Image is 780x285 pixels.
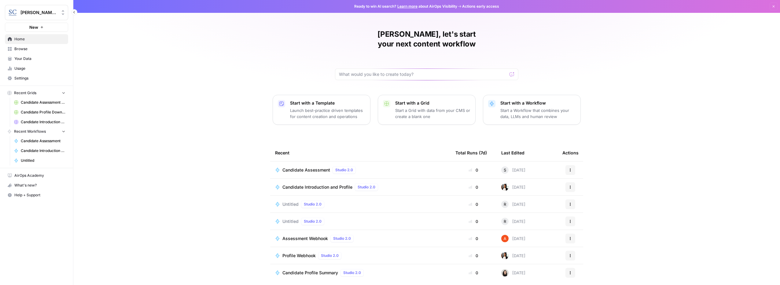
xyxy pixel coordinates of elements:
[282,253,316,259] span: Profile Webhook
[354,4,457,9] span: Ready to win AI search? about AirOps Visibility
[29,24,38,30] span: New
[5,5,68,20] button: Workspace: Stanton Chase Nashville
[504,167,506,173] span: S
[282,201,299,207] span: Untitled
[11,107,68,117] a: Candidate Profile Download Sheet
[378,95,476,125] button: Start with a GridStart a Grid with data from your CMS or create a blank one
[290,107,365,120] p: Launch best-practice driven templates for content creation and operations
[5,23,68,32] button: New
[455,201,491,207] div: 0
[501,252,509,259] img: xqjo96fmx1yk2e67jao8cdkou4un
[14,90,36,96] span: Recent Grids
[483,95,581,125] button: Start with a WorkflowStart a Workflow that combines your data, LLMs and human review
[275,252,446,259] a: Profile WebhookStudio 2.0
[275,201,446,208] a: UntitledStudio 2.0
[304,219,322,224] span: Studio 2.0
[20,9,57,16] span: [PERSON_NAME] [GEOGRAPHIC_DATA]
[335,167,353,173] span: Studio 2.0
[282,167,330,173] span: Candidate Assessment
[455,218,491,224] div: 0
[275,166,446,174] a: Candidate AssessmentStudio 2.0
[501,269,525,276] div: [DATE]
[5,44,68,54] a: Browse
[14,56,65,61] span: Your Data
[5,190,68,200] button: Help + Support
[501,166,525,174] div: [DATE]
[5,88,68,98] button: Recent Grids
[455,270,491,276] div: 0
[282,218,299,224] span: Untitled
[500,100,576,106] p: Start with a Workflow
[282,270,338,276] span: Candidate Profile Summary
[395,100,470,106] p: Start with a Grid
[14,66,65,71] span: Usage
[455,184,491,190] div: 0
[500,107,576,120] p: Start a Workflow that combines your data, LLMs and human review
[11,156,68,165] a: Untitled
[501,269,509,276] img: t5ef5oef8zpw1w4g2xghobes91mw
[21,119,65,125] span: Candidate Introduction Download Sheet
[455,235,491,242] div: 0
[7,7,18,18] img: Stanton Chase Nashville Logo
[5,64,68,73] a: Usage
[501,144,524,161] div: Last Edited
[11,117,68,127] a: Candidate Introduction Download Sheet
[11,98,68,107] a: Candidate Assessment Download Sheet
[339,71,507,77] input: What would you like to create today?
[5,73,68,83] a: Settings
[14,192,65,198] span: Help + Support
[304,202,322,207] span: Studio 2.0
[562,144,579,161] div: Actions
[275,235,446,242] a: Assessment WebhookStudio 2.0
[462,4,499,9] span: Actions early access
[5,171,68,180] a: AirOps Academy
[501,183,525,191] div: [DATE]
[275,269,446,276] a: Candidate Profile SummaryStudio 2.0
[501,235,525,242] div: [DATE]
[282,184,352,190] span: Candidate Introduction and Profile
[290,100,365,106] p: Start with a Template
[11,146,68,156] a: Candidate Introduction and Profile
[501,252,525,259] div: [DATE]
[11,136,68,146] a: Candidate Assessment
[395,107,470,120] p: Start a Grid with data from your CMS or create a blank one
[333,236,351,241] span: Studio 2.0
[504,218,506,224] span: R
[21,148,65,154] span: Candidate Introduction and Profile
[14,46,65,52] span: Browse
[501,201,525,208] div: [DATE]
[273,95,370,125] button: Start with a TemplateLaunch best-practice driven templates for content creation and operations
[14,129,46,134] span: Recent Workflows
[321,253,339,258] span: Studio 2.0
[275,218,446,225] a: UntitledStudio 2.0
[455,144,487,161] div: Total Runs (7d)
[501,235,509,242] img: cje7zb9ux0f2nqyv5qqgv3u0jxek
[455,253,491,259] div: 0
[14,76,65,81] span: Settings
[21,138,65,144] span: Candidate Assessment
[504,201,506,207] span: R
[501,218,525,225] div: [DATE]
[397,4,418,9] a: Learn more
[14,36,65,42] span: Home
[335,29,518,49] h1: [PERSON_NAME], let's start your next content workflow
[21,109,65,115] span: Candidate Profile Download Sheet
[343,270,361,276] span: Studio 2.0
[5,34,68,44] a: Home
[21,100,65,105] span: Candidate Assessment Download Sheet
[5,127,68,136] button: Recent Workflows
[5,181,68,190] div: What's new?
[282,235,328,242] span: Assessment Webhook
[358,184,375,190] span: Studio 2.0
[21,158,65,163] span: Untitled
[501,183,509,191] img: xqjo96fmx1yk2e67jao8cdkou4un
[14,173,65,178] span: AirOps Academy
[275,144,446,161] div: Recent
[5,180,68,190] button: What's new?
[5,54,68,64] a: Your Data
[455,167,491,173] div: 0
[275,183,446,191] a: Candidate Introduction and ProfileStudio 2.0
